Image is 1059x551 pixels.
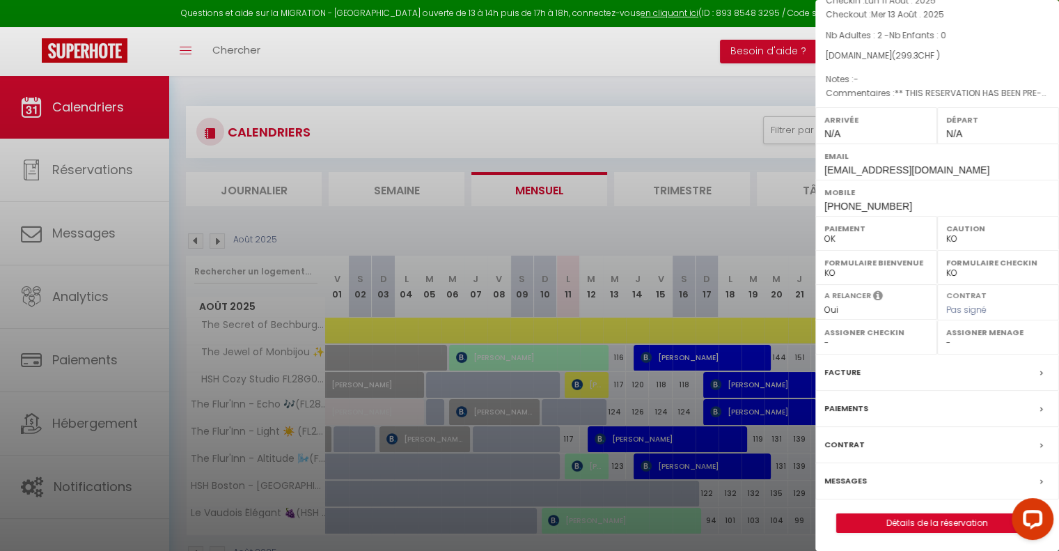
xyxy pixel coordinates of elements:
[824,113,928,127] label: Arrivée
[824,201,912,212] span: [PHONE_NUMBER]
[826,86,1049,100] p: Commentaires :
[892,49,940,61] span: ( CHF )
[824,185,1050,199] label: Mobile
[873,290,883,305] i: Sélectionner OUI si vous souhaiter envoyer les séquences de messages post-checkout
[946,325,1050,339] label: Assigner Menage
[871,8,944,20] span: Mer 13 Août . 2025
[824,401,868,416] label: Paiements
[824,256,928,270] label: Formulaire Bienvenue
[946,290,987,299] label: Contrat
[824,437,865,452] label: Contrat
[946,304,987,316] span: Pas signé
[824,325,928,339] label: Assigner Checkin
[946,113,1050,127] label: Départ
[1001,492,1059,551] iframe: LiveChat chat widget
[854,73,858,85] span: -
[824,164,989,176] span: [EMAIL_ADDRESS][DOMAIN_NAME]
[895,49,918,61] span: 299.3
[824,474,867,488] label: Messages
[946,128,962,139] span: N/A
[824,128,840,139] span: N/A
[889,29,946,41] span: Nb Enfants : 0
[826,29,946,41] span: Nb Adultes : 2 -
[946,256,1050,270] label: Formulaire Checkin
[946,222,1050,235] label: Caution
[824,365,861,380] label: Facture
[836,513,1038,533] button: Détails de la réservation
[826,49,1049,63] div: [DOMAIN_NAME]
[826,72,1049,86] p: Notes :
[826,8,1049,22] p: Checkout :
[824,149,1050,163] label: Email
[837,514,1037,532] a: Détails de la réservation
[824,222,928,235] label: Paiement
[824,290,871,302] label: A relancer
